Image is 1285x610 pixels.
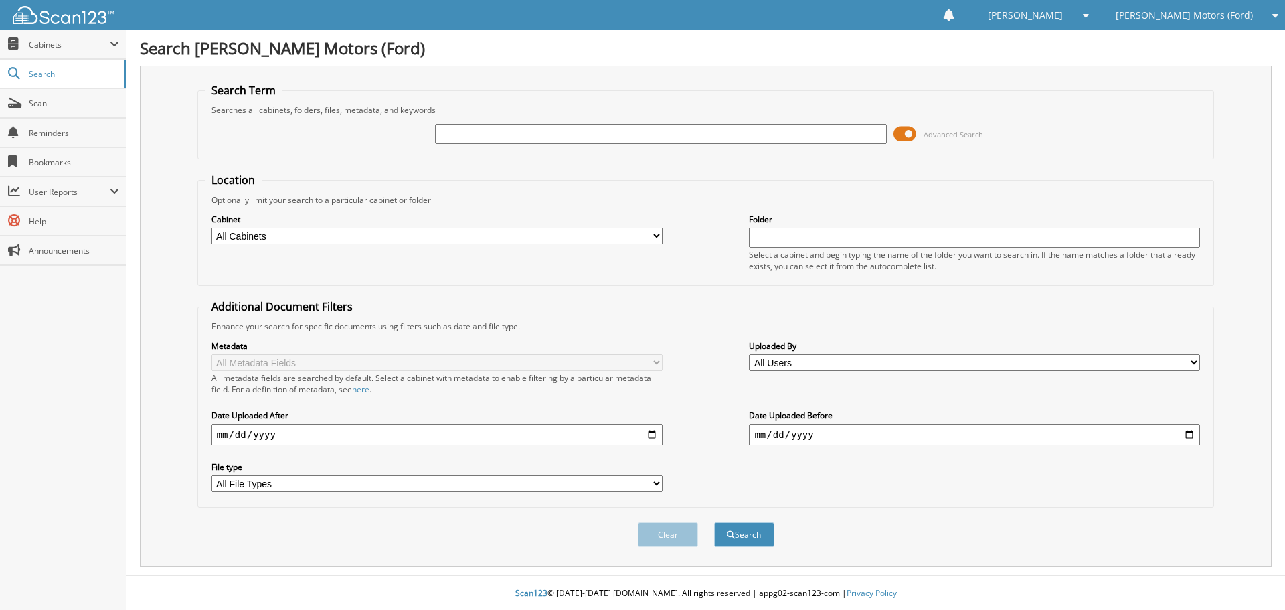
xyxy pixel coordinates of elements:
span: Reminders [29,127,119,139]
label: Uploaded By [749,340,1200,352]
input: end [749,424,1200,445]
span: Announcements [29,245,119,256]
a: Privacy Policy [847,587,897,599]
div: Searches all cabinets, folders, files, metadata, and keywords [205,104,1207,116]
button: Clear [638,522,698,547]
div: All metadata fields are searched by default. Select a cabinet with metadata to enable filtering b... [211,372,663,395]
span: Scan [29,98,119,109]
a: here [352,384,369,395]
span: [PERSON_NAME] Motors (Ford) [1116,11,1253,19]
label: Metadata [211,340,663,352]
span: Cabinets [29,39,110,50]
span: Help [29,216,119,227]
h1: Search [PERSON_NAME] Motors (Ford) [140,37,1272,59]
button: Search [714,522,774,547]
span: User Reports [29,186,110,198]
span: Scan123 [515,587,547,599]
span: Bookmarks [29,157,119,168]
img: scan123-logo-white.svg [13,6,114,24]
label: Date Uploaded After [211,410,663,421]
label: Cabinet [211,214,663,225]
span: [PERSON_NAME] [988,11,1063,19]
div: Optionally limit your search to a particular cabinet or folder [205,194,1207,206]
input: start [211,424,663,445]
span: Search [29,68,117,80]
legend: Additional Document Filters [205,299,359,314]
div: Enhance your search for specific documents using filters such as date and file type. [205,321,1207,332]
legend: Search Term [205,83,282,98]
div: © [DATE]-[DATE] [DOMAIN_NAME]. All rights reserved | appg02-scan123-com | [126,577,1285,610]
span: Advanced Search [924,129,983,139]
label: File type [211,461,663,473]
label: Date Uploaded Before [749,410,1200,421]
legend: Location [205,173,262,187]
label: Folder [749,214,1200,225]
div: Select a cabinet and begin typing the name of the folder you want to search in. If the name match... [749,249,1200,272]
